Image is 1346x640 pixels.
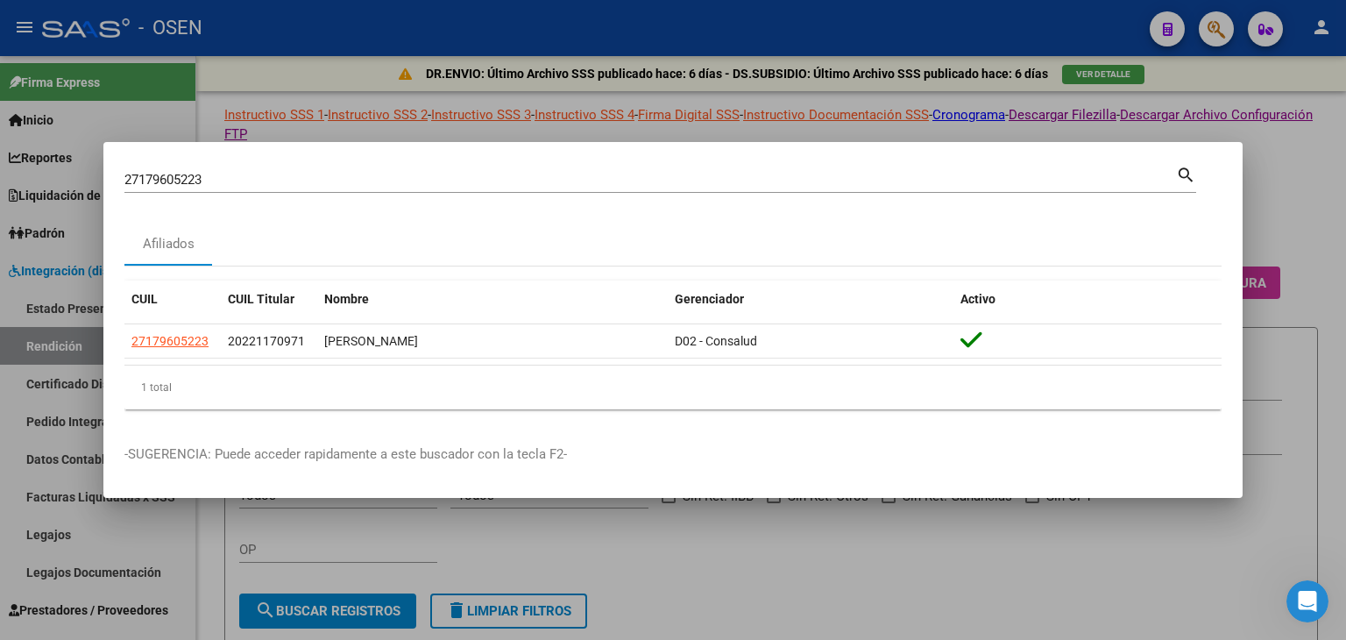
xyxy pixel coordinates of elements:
[14,371,287,426] div: Cualquier otra duda estamos a su disposición.
[1176,163,1196,184] mat-icon: search
[675,334,757,348] span: D02 - Consalud
[14,371,336,428] div: Soporte dice…
[301,499,329,527] button: Enviar un mensaje…
[324,292,369,306] span: Nombre
[85,22,120,39] p: Activo
[14,198,336,319] div: Soporte dice…
[124,281,221,318] datatable-header-cell: CUIL
[14,319,336,372] div: Pamela dice…
[28,209,273,295] div: Nosotros no visualizamos errores en el idaf 202508, si aún ve el icono presione ctrl+F5 en caso q...
[55,506,69,520] button: Selector de emoji
[28,381,273,416] div: Cualquier otra duda estamos a su disposición.
[27,506,41,520] button: Adjuntar un archivo
[960,292,995,306] span: Activo
[221,281,317,318] datatable-header-cell: CUIL Titular
[111,506,125,520] button: Start recording
[50,10,78,38] div: Profile image for Soporte
[317,281,668,318] datatable-header-cell: Nombre
[131,292,158,306] span: CUIL
[228,334,305,348] span: 20221170971
[14,198,287,305] div: Nosotros no visualizamos errores en el idaf 202508, si aún ve el icono presione ctrl+F5 en caso q...
[85,9,139,22] h1: Soporte
[308,7,339,39] div: Cerrar
[1286,580,1328,622] iframe: Intercom live chat
[28,438,273,473] div: [PERSON_NAME] a la espera de sus comentarios
[143,234,195,254] div: Afiliados
[675,292,744,306] span: Gerenciador
[228,292,294,306] span: CUIL Titular
[124,444,1222,465] p: -SUGERENCIA: Puede acceder rapidamente a este buscador con la tecla F2-
[124,366,1222,409] div: 1 total
[308,330,322,347] div: ok
[14,428,336,515] div: Soporte dice…
[14,428,287,483] div: [PERSON_NAME] a la espera de sus comentarios
[131,334,209,348] span: 27179605223
[294,319,336,358] div: ok
[15,469,336,499] textarea: Escribe un mensaje...
[83,506,97,520] button: Selector de gif
[324,331,661,352] div: [PERSON_NAME]
[953,281,1222,318] datatable-header-cell: Activo
[14,91,336,197] div: Soporte dice…
[668,281,953,318] datatable-header-cell: Gerenciador
[11,7,45,40] button: go back
[274,7,308,40] button: Inicio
